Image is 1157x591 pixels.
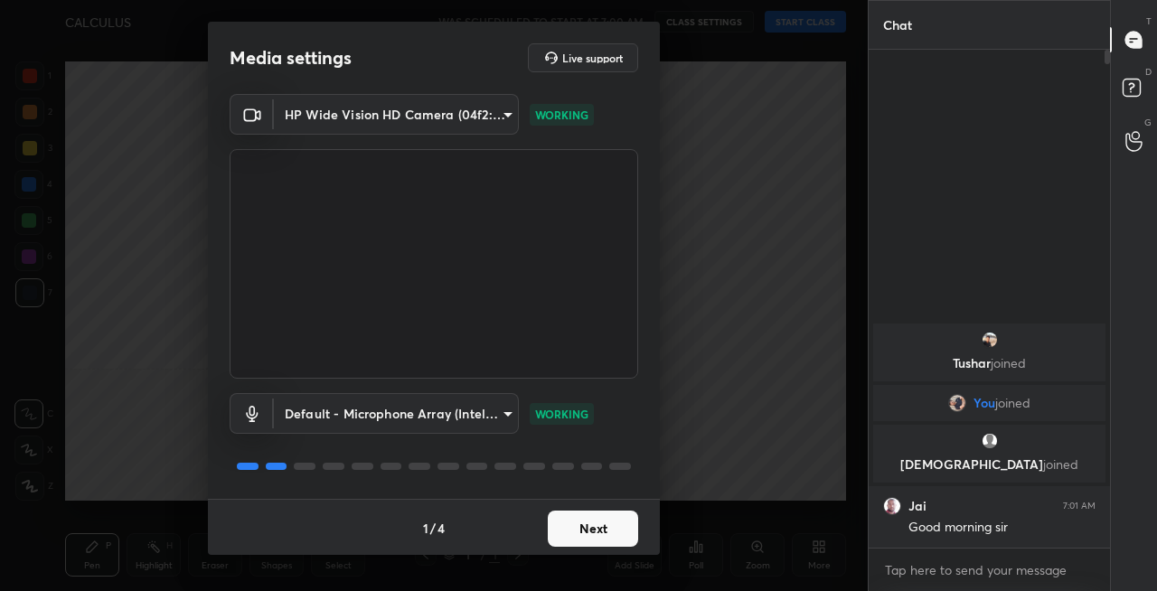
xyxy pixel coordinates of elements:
[908,498,927,514] h6: Jai
[423,519,428,538] h4: 1
[1144,116,1152,129] p: G
[1146,14,1152,28] p: T
[884,457,1095,472] p: [DEMOGRAPHIC_DATA]
[1043,455,1078,473] span: joined
[274,393,519,434] div: HP Wide Vision HD Camera (04f2:b735)
[1145,65,1152,79] p: D
[869,1,927,49] p: Chat
[981,432,999,450] img: default.png
[562,52,623,63] h5: Live support
[430,519,436,538] h4: /
[437,519,445,538] h4: 4
[991,354,1026,371] span: joined
[908,519,1096,537] div: Good morning sir
[535,406,588,422] p: WORKING
[548,511,638,547] button: Next
[535,107,588,123] p: WORKING
[869,320,1110,548] div: grid
[884,356,1095,371] p: Tushar
[995,396,1030,410] span: joined
[981,331,999,349] img: e6562bcd88bb49b7ad668546b10fd35c.jpg
[274,94,519,135] div: HP Wide Vision HD Camera (04f2:b735)
[230,46,352,70] h2: Media settings
[974,396,995,410] span: You
[883,497,901,515] img: 3
[948,394,966,412] img: 1400c990764a43aca6cb280cd9c2ba30.jpg
[1063,501,1096,511] div: 7:01 AM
